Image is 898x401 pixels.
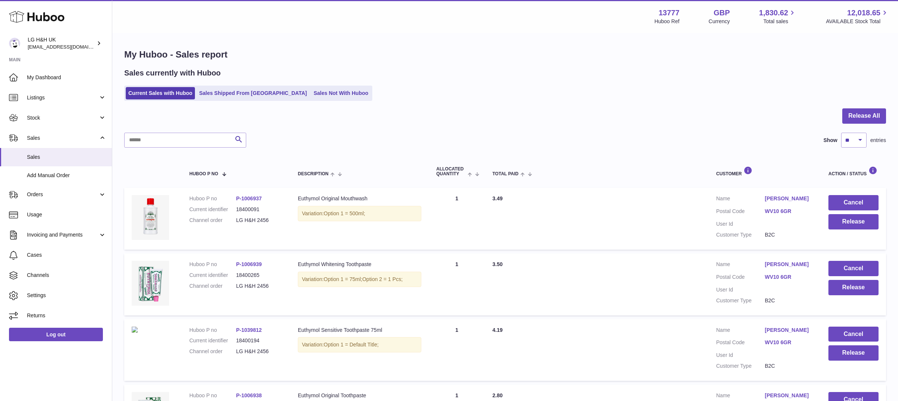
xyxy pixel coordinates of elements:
[298,172,329,176] span: Description
[714,8,730,18] strong: GBP
[709,18,730,25] div: Currency
[189,348,236,355] dt: Channel order
[716,220,765,228] dt: User Id
[716,274,765,283] dt: Postal Code
[716,286,765,293] dt: User Id
[311,87,371,99] a: Sales Not With Huboo
[659,8,679,18] strong: 13777
[716,327,765,336] dt: Name
[716,231,765,238] dt: Customer Type
[298,272,421,287] div: Variation:
[298,261,421,268] div: Euthymol Whitening Toothpaste
[828,195,879,210] button: Cancel
[492,392,503,398] span: 2.80
[492,195,503,201] span: 3.49
[196,87,309,99] a: Sales Shipped From [GEOGRAPHIC_DATA]
[763,18,797,25] span: Total sales
[716,166,813,176] div: Customer
[826,8,889,25] a: 12,018.65 AVAILABLE Stock Total
[298,195,421,202] div: Euthymol Original Mouthwash
[236,327,262,333] a: P-1039812
[870,137,886,144] span: entries
[298,337,421,352] div: Variation:
[298,327,421,334] div: Euthymol Sensitive Toothpaste 75ml
[189,217,236,224] dt: Channel order
[759,8,797,25] a: 1,830.62 Total sales
[27,272,106,279] span: Channels
[765,274,813,281] a: WV10 6GR
[236,261,262,267] a: P-1006939
[429,188,485,250] td: 1
[765,392,813,399] a: [PERSON_NAME]
[716,195,765,204] dt: Name
[189,206,236,213] dt: Current identifier
[765,231,813,238] dd: B2C
[236,195,262,201] a: P-1006937
[9,328,103,341] a: Log out
[189,337,236,344] dt: Current identifier
[362,276,403,282] span: Option 2 = 1 Pcs;
[828,261,879,276] button: Cancel
[236,206,283,213] dd: 18400091
[765,327,813,334] a: [PERSON_NAME]
[716,363,765,370] dt: Customer Type
[28,44,110,50] span: [EMAIL_ADDRESS][DOMAIN_NAME]
[842,108,886,124] button: Release All
[324,210,365,216] span: Option 1 = 500ml;
[27,114,98,121] span: Stock
[9,38,20,49] img: veechen@lghnh.co.uk
[27,94,98,101] span: Listings
[189,195,236,202] dt: Huboo P no
[847,8,880,18] span: 12,018.65
[654,18,679,25] div: Huboo Ref
[298,392,421,399] div: Euthymol Original Toothpaste
[27,231,98,238] span: Invoicing and Payments
[765,261,813,268] a: [PERSON_NAME]
[132,327,138,333] img: Eshopmain.jpg
[716,339,765,348] dt: Postal Code
[324,342,379,348] span: Option 1 = Default Title;
[436,167,466,176] span: ALLOCATED Quantity
[716,261,765,270] dt: Name
[27,292,106,299] span: Settings
[27,154,106,161] span: Sales
[124,68,221,78] h2: Sales currently with Huboo
[828,166,879,176] div: Action / Status
[27,74,106,81] span: My Dashboard
[828,280,879,295] button: Release
[189,261,236,268] dt: Huboo P no
[236,217,283,224] dd: LG H&H 2456
[27,252,106,259] span: Cases
[27,211,106,218] span: Usage
[132,195,169,240] img: Euthymol-Original-Mouthwash-500ml.webp
[492,172,519,176] span: Total paid
[189,172,218,176] span: Huboo P no
[189,327,236,334] dt: Huboo P no
[765,339,813,346] a: WV10 6GR
[189,392,236,399] dt: Huboo P no
[27,172,106,179] span: Add Manual Order
[236,337,283,344] dd: 18400194
[765,208,813,215] a: WV10 6GR
[28,36,95,50] div: LG H&H UK
[716,208,765,217] dt: Postal Code
[27,191,98,198] span: Orders
[236,348,283,355] dd: LG H&H 2456
[824,137,837,144] label: Show
[716,297,765,304] dt: Customer Type
[189,272,236,279] dt: Current identifier
[236,392,262,398] a: P-1006938
[492,261,503,267] span: 3.50
[126,87,195,99] a: Current Sales with Huboo
[429,253,485,315] td: 1
[828,345,879,361] button: Release
[765,297,813,304] dd: B2C
[828,327,879,342] button: Cancel
[132,261,169,306] img: whitening-toothpaste.webp
[765,363,813,370] dd: B2C
[759,8,788,18] span: 1,830.62
[27,312,106,319] span: Returns
[826,18,889,25] span: AVAILABLE Stock Total
[236,283,283,290] dd: LG H&H 2456
[716,392,765,401] dt: Name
